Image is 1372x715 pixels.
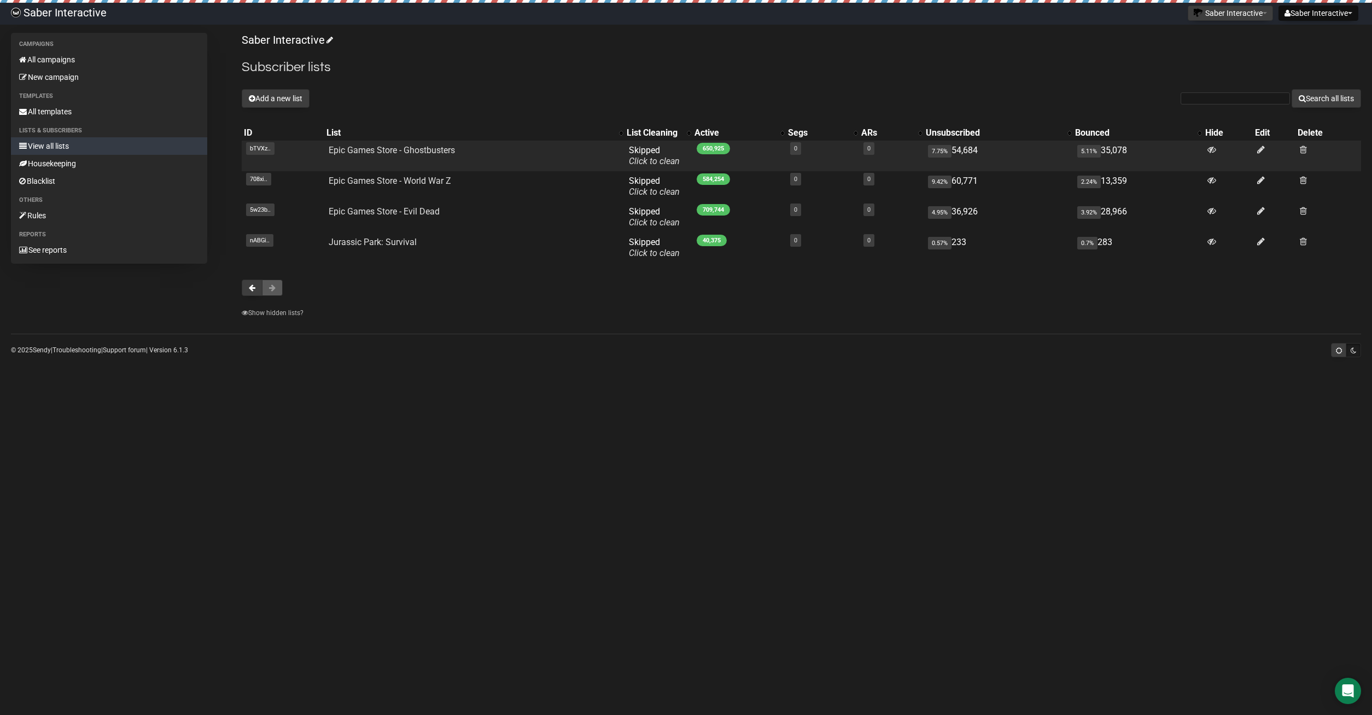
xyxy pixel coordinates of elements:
[867,237,871,244] a: 0
[924,125,1073,141] th: Unsubscribed: No sort applied, activate to apply an ascending sort
[697,143,730,154] span: 650,925
[11,207,207,224] a: Rules
[1073,125,1203,141] th: Bounced: No sort applied, activate to apply an ascending sort
[242,89,310,108] button: Add a new list
[11,344,188,356] p: © 2025 | | | Version 6.1.3
[1077,176,1101,188] span: 2.24%
[627,127,681,138] div: List Cleaning
[1278,5,1358,21] button: Saber Interactive
[794,237,797,244] a: 0
[11,68,207,86] a: New campaign
[928,176,951,188] span: 9.42%
[242,125,324,141] th: ID: No sort applied, sorting is disabled
[629,248,680,258] a: Click to clean
[1253,125,1295,141] th: Edit: No sort applied, sorting is disabled
[928,237,951,249] span: 0.57%
[1073,232,1203,263] td: 283
[629,187,680,197] a: Click to clean
[1255,127,1293,138] div: Edit
[861,127,913,138] div: ARs
[928,206,951,219] span: 4.95%
[103,346,146,354] a: Support forum
[11,38,207,51] li: Campaigns
[1298,127,1359,138] div: Delete
[1075,127,1192,138] div: Bounced
[697,204,730,216] span: 709,744
[1077,206,1101,219] span: 3.92%
[1077,237,1097,249] span: 0.7%
[11,8,21,18] img: ec1bccd4d48495f5e7d53d9a520ba7e5
[52,346,101,354] a: Troubleshooting
[692,125,786,141] th: Active: No sort applied, activate to apply an ascending sort
[246,142,275,155] span: bTVXz..
[924,141,1073,171] td: 54,684
[329,206,440,217] a: Epic Games Store - Evil Dead
[629,156,680,166] a: Click to clean
[629,206,680,228] span: Skipped
[629,237,680,258] span: Skipped
[794,206,797,213] a: 0
[33,346,51,354] a: Sendy
[1188,5,1273,21] button: Saber Interactive
[329,176,451,186] a: Epic Games Store - World War Z
[924,171,1073,202] td: 60,771
[629,217,680,228] a: Click to clean
[924,202,1073,232] td: 36,926
[1335,678,1361,704] div: Open Intercom Messenger
[11,194,207,207] li: Others
[11,172,207,190] a: Blacklist
[329,237,417,247] a: Jurassic Park: Survival
[788,127,848,138] div: Segs
[1077,145,1101,158] span: 5.11%
[11,155,207,172] a: Housekeeping
[11,241,207,259] a: See reports
[629,176,680,197] span: Skipped
[246,173,271,185] span: 708xi..
[697,235,727,246] span: 40,375
[246,204,275,216] span: 5w23b..
[786,125,859,141] th: Segs: No sort applied, activate to apply an ascending sort
[1295,125,1361,141] th: Delete: No sort applied, sorting is disabled
[1073,141,1203,171] td: 35,078
[867,206,871,213] a: 0
[624,125,692,141] th: List Cleaning: No sort applied, activate to apply an ascending sort
[11,124,207,137] li: Lists & subscribers
[924,232,1073,263] td: 233
[11,51,207,68] a: All campaigns
[324,125,624,141] th: List: No sort applied, activate to apply an ascending sort
[794,145,797,152] a: 0
[928,145,951,158] span: 7.75%
[246,234,273,247] span: nABGi..
[11,90,207,103] li: Templates
[329,145,455,155] a: Epic Games Store - Ghostbusters
[629,145,680,166] span: Skipped
[1073,171,1203,202] td: 13,359
[1205,127,1251,138] div: Hide
[859,125,924,141] th: ARs: No sort applied, activate to apply an ascending sort
[11,137,207,155] a: View all lists
[244,127,322,138] div: ID
[697,173,730,185] span: 584,254
[1194,8,1202,17] img: 1.png
[1073,202,1203,232] td: 28,966
[1292,89,1361,108] button: Search all lists
[926,127,1062,138] div: Unsubscribed
[867,176,871,183] a: 0
[11,103,207,120] a: All templates
[794,176,797,183] a: 0
[867,145,871,152] a: 0
[694,127,775,138] div: Active
[242,33,331,46] a: Saber Interactive
[1203,125,1253,141] th: Hide: No sort applied, sorting is disabled
[242,309,303,317] a: Show hidden lists?
[326,127,614,138] div: List
[242,57,1361,77] h2: Subscriber lists
[11,228,207,241] li: Reports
